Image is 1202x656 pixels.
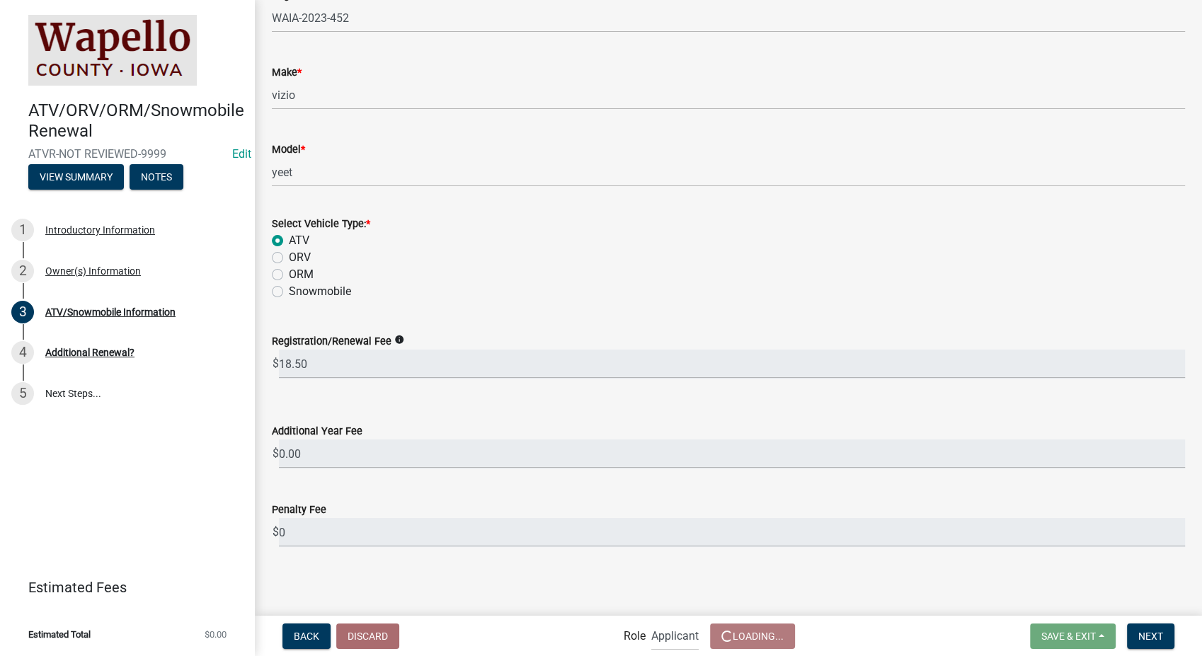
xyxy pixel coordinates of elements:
[11,382,34,405] div: 5
[272,145,305,155] label: Model
[272,427,362,437] label: Additional Year Fee
[28,172,124,183] wm-modal-confirm: Summary
[28,15,197,86] img: Wapello County, Iowa
[1030,623,1116,649] button: Save & Exit
[289,283,351,300] label: Snowmobile
[11,341,34,364] div: 4
[294,630,319,641] span: Back
[289,249,311,266] label: ORV
[272,350,280,379] span: $
[11,301,34,323] div: 3
[272,337,391,347] label: Registration/Renewal Fee
[11,573,232,602] a: Estimated Fees
[45,347,134,357] div: Additional Renewal?
[394,335,404,345] i: info
[28,630,91,639] span: Estimated Total
[28,164,124,190] button: View Summary
[1041,630,1096,641] span: Save & Exit
[272,68,302,78] label: Make
[28,147,227,161] span: ATVR-NOT REVIEWED-9999
[232,147,251,161] a: Edit
[45,307,176,317] div: ATV/Snowmobile Information
[11,219,34,241] div: 1
[710,623,795,649] button: Loading...
[272,518,280,547] span: $
[11,260,34,282] div: 2
[130,164,183,190] button: Notes
[272,219,370,229] label: Select Vehicle Type:
[272,439,280,468] span: $
[624,631,646,642] label: Role
[45,225,155,235] div: Introductory Information
[721,630,784,641] span: Loading...
[336,623,399,649] button: Discard
[28,100,244,142] h4: ATV/ORV/ORM/Snowmobile Renewal
[282,623,331,649] button: Back
[272,505,326,515] label: Penalty Fee
[205,630,227,639] span: $0.00
[1127,623,1174,649] button: Next
[130,172,183,183] wm-modal-confirm: Notes
[45,266,141,276] div: Owner(s) Information
[289,266,314,283] label: ORM
[232,147,251,161] wm-modal-confirm: Edit Application Number
[289,232,309,249] label: ATV
[1138,630,1163,641] span: Next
